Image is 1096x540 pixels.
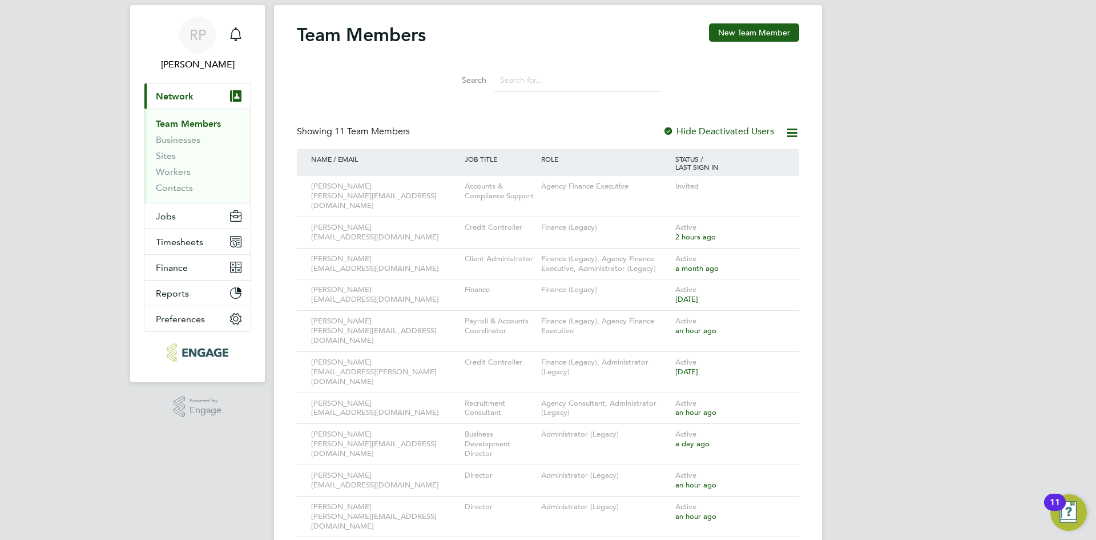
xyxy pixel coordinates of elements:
[538,217,672,238] div: Finance (Legacy)
[672,311,788,342] div: Active
[672,393,788,424] div: Active
[144,109,251,203] div: Network
[308,249,462,279] div: [PERSON_NAME] [EMAIL_ADDRESS][DOMAIN_NAME]
[308,393,462,424] div: [PERSON_NAME] [EMAIL_ADDRESS][DOMAIN_NAME]
[462,149,538,169] div: JOB TITLE
[144,255,251,280] button: Finance
[462,393,538,424] div: Recruitment Consultant
[538,465,672,486] div: Administrator (Legacy)
[672,279,788,310] div: Active
[156,166,191,177] a: Workers
[1050,502,1060,517] div: 11
[308,497,462,537] div: [PERSON_NAME] [PERSON_NAME][EMAIL_ADDRESS][DOMAIN_NAME]
[174,396,222,418] a: Powered byEngage
[494,69,661,91] input: Search for...
[156,288,189,299] span: Reports
[297,126,412,138] div: Showing
[462,497,538,518] div: Director
[144,17,251,71] a: RP[PERSON_NAME]
[672,217,788,248] div: Active
[672,465,788,496] div: Active
[308,217,462,248] div: [PERSON_NAME] [EMAIL_ADDRESS][DOMAIN_NAME]
[156,118,221,129] a: Team Members
[538,279,672,301] div: Finance (Legacy)
[308,352,462,393] div: [PERSON_NAME] [EMAIL_ADDRESS][PERSON_NAME][DOMAIN_NAME]
[462,279,538,301] div: Finance
[156,237,203,247] span: Timesheets
[1050,494,1087,531] button: Open Resource Center, 11 new notifications
[144,343,251,362] a: Go to home page
[672,249,788,279] div: Active
[675,480,716,490] span: an hour ago
[538,352,672,383] div: Finance (Legacy), Administrator (Legacy)
[675,232,716,242] span: 2 hours ago
[538,497,672,518] div: Administrator (Legacy)
[675,511,716,521] span: an hour ago
[297,23,426,46] h2: Team Members
[435,75,486,85] label: Search
[462,311,538,342] div: Payroll & Accounts Coordinator
[156,211,176,222] span: Jobs
[663,126,774,137] label: Hide Deactivated Users
[675,367,698,377] span: [DATE]
[675,326,716,335] span: an hour ago
[538,393,672,424] div: Agency Consultant, Administrator (Legacy)
[144,229,251,254] button: Timesheets
[190,27,206,42] span: RP
[672,176,788,197] div: Invited
[538,149,672,169] div: ROLE
[190,406,221,415] span: Engage
[308,279,462,310] div: [PERSON_NAME] [EMAIL_ADDRESS][DOMAIN_NAME]
[462,352,538,373] div: Credit Controller
[462,217,538,238] div: Credit Controller
[156,182,193,193] a: Contacts
[144,306,251,331] button: Preferences
[538,176,672,197] div: Agency Finance Executive
[156,262,188,273] span: Finance
[462,249,538,270] div: Client Administrator
[538,311,672,342] div: Finance (Legacy), Agency Finance Executive
[538,424,672,445] div: Administrator (Legacy)
[672,149,788,177] div: STATUS / LAST SIGN IN
[462,424,538,465] div: Business Development Director
[144,58,251,71] span: Richard Pogmore
[675,294,698,304] span: [DATE]
[672,352,788,383] div: Active
[308,176,462,217] div: [PERSON_NAME] [PERSON_NAME][EMAIL_ADDRESS][DOMAIN_NAME]
[156,134,200,145] a: Businesses
[462,176,538,207] div: Accounts & Compliance Support
[144,203,251,229] button: Jobs
[672,424,788,455] div: Active
[675,263,719,273] span: a month ago
[308,311,462,351] div: [PERSON_NAME] [PERSON_NAME][EMAIL_ADDRESS][DOMAIN_NAME]
[156,150,176,161] a: Sites
[167,343,228,362] img: northbuildrecruit-logo-retina.png
[156,314,205,325] span: Preferences
[675,439,710,449] span: a day ago
[190,396,221,406] span: Powered by
[308,465,462,496] div: [PERSON_NAME] [EMAIL_ADDRESS][DOMAIN_NAME]
[130,5,265,382] nav: Main navigation
[462,465,538,486] div: Director
[335,126,410,137] span: 11 Team Members
[308,149,462,169] div: NAME / EMAIL
[675,407,716,417] span: an hour ago
[144,83,251,109] button: Network
[538,249,672,279] div: Finance (Legacy), Agency Finance Executive, Administrator (Legacy)
[709,23,799,42] button: New Team Member
[156,91,194,102] span: Network
[308,424,462,465] div: [PERSON_NAME] [PERSON_NAME][EMAIL_ADDRESS][DOMAIN_NAME]
[672,497,788,527] div: Active
[144,281,251,306] button: Reports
